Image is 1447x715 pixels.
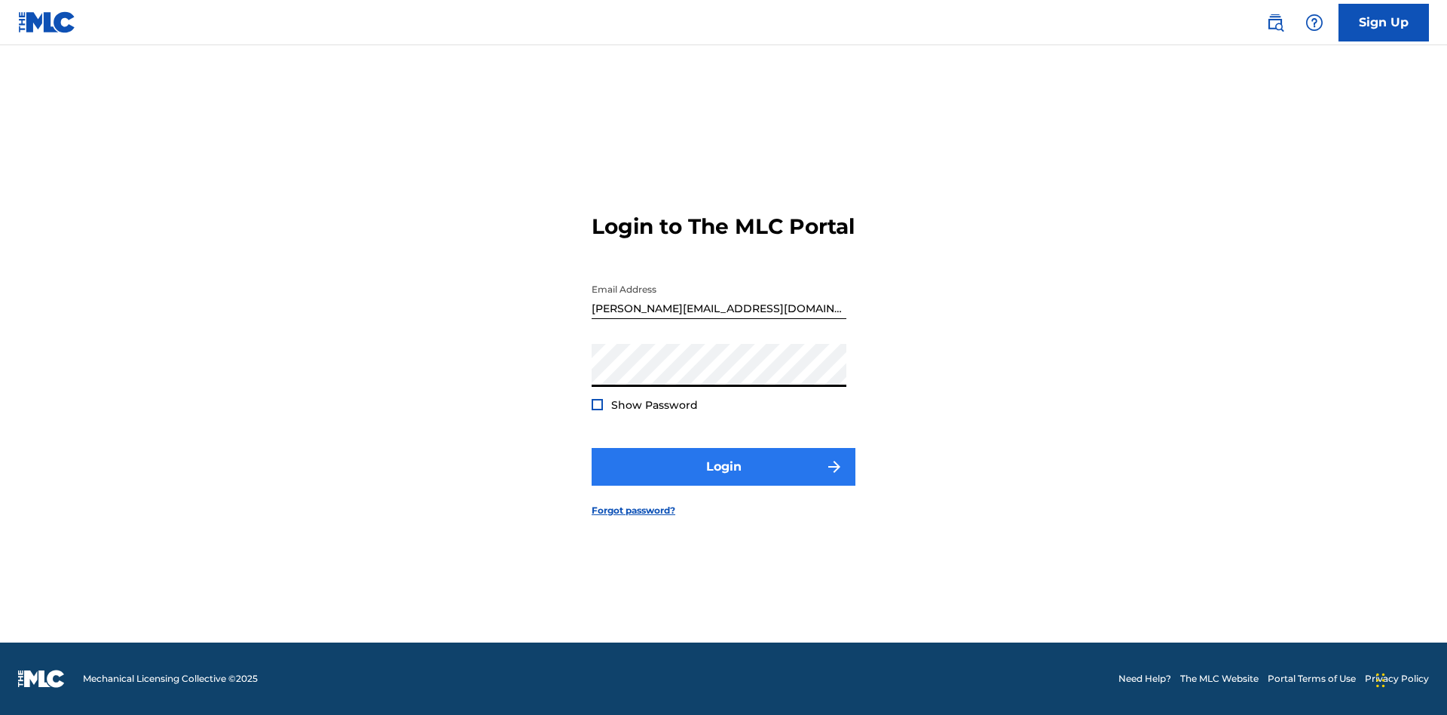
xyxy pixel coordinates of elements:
span: Show Password [611,398,698,412]
div: Drag [1376,658,1385,703]
h3: Login to The MLC Portal [592,213,855,240]
span: Mechanical Licensing Collective © 2025 [83,672,258,686]
a: Public Search [1260,8,1290,38]
button: Login [592,448,855,486]
a: Need Help? [1118,672,1171,686]
img: f7272a7cc735f4ea7f67.svg [825,458,843,476]
img: help [1305,14,1323,32]
div: Help [1299,8,1329,38]
a: Privacy Policy [1365,672,1429,686]
img: MLC Logo [18,11,76,33]
iframe: Chat Widget [1372,643,1447,715]
a: Forgot password? [592,504,675,517]
img: logo [18,670,65,688]
a: Sign Up [1338,4,1429,41]
a: The MLC Website [1180,672,1259,686]
a: Portal Terms of Use [1268,672,1356,686]
img: search [1266,14,1284,32]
